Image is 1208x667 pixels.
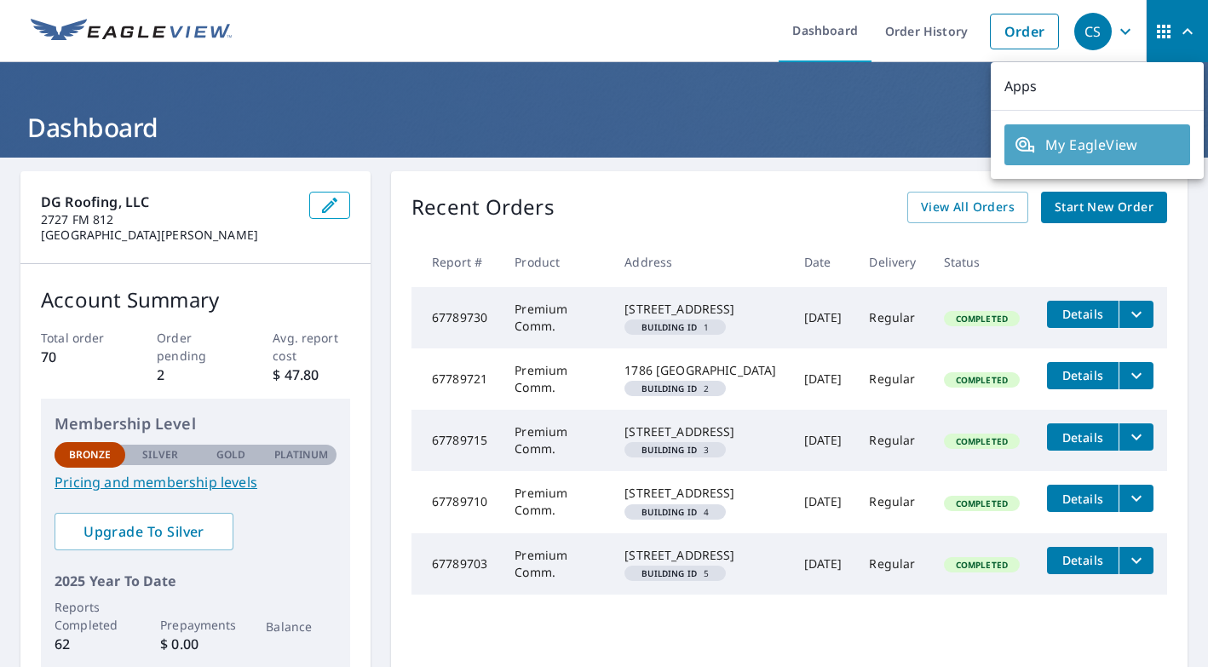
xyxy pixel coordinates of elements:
button: filesDropdownBtn-67789715 [1119,423,1153,451]
a: My EagleView [1004,124,1190,165]
div: [STREET_ADDRESS] [624,423,776,440]
td: Premium Comm. [501,410,611,471]
p: Bronze [69,447,112,463]
td: Regular [855,410,929,471]
span: 5 [631,569,719,578]
th: Delivery [855,237,929,287]
td: Regular [855,533,929,595]
span: Details [1057,367,1108,383]
p: [GEOGRAPHIC_DATA][PERSON_NAME] [41,227,296,243]
p: $ 47.80 [273,365,350,385]
span: View All Orders [921,197,1015,218]
div: 1786 [GEOGRAPHIC_DATA] [624,362,776,379]
a: View All Orders [907,192,1028,223]
span: Completed [946,435,1018,447]
p: Prepayments [160,616,231,634]
em: Building ID [641,569,697,578]
p: $ 0.00 [160,634,231,654]
a: Pricing and membership levels [55,472,337,492]
p: Platinum [274,447,328,463]
td: Premium Comm. [501,533,611,595]
a: Start New Order [1041,192,1167,223]
p: 70 [41,347,118,367]
div: CS [1074,13,1112,50]
td: 67789703 [411,533,501,595]
div: [STREET_ADDRESS] [624,301,776,318]
em: Building ID [641,323,697,331]
button: filesDropdownBtn-67789710 [1119,485,1153,512]
td: Premium Comm. [501,471,611,532]
button: detailsBtn-67789710 [1047,485,1119,512]
p: 2727 FM 812 [41,212,296,227]
p: Reports Completed [55,598,125,634]
td: [DATE] [791,287,856,348]
td: 67789721 [411,348,501,410]
p: DG Roofing, LLC [41,192,296,212]
button: detailsBtn-67789715 [1047,423,1119,451]
a: Order [990,14,1059,49]
td: [DATE] [791,471,856,532]
button: filesDropdownBtn-67789703 [1119,547,1153,574]
span: Completed [946,559,1018,571]
p: Account Summary [41,285,350,315]
td: [DATE] [791,348,856,410]
em: Building ID [641,446,697,454]
h1: Dashboard [20,110,1188,145]
p: Membership Level [55,412,337,435]
td: Regular [855,348,929,410]
p: Total order [41,329,118,347]
td: [DATE] [791,533,856,595]
span: Upgrade To Silver [68,522,220,541]
a: Upgrade To Silver [55,513,233,550]
span: Details [1057,552,1108,568]
span: Start New Order [1055,197,1153,218]
span: 4 [631,508,719,516]
td: [DATE] [791,410,856,471]
span: Completed [946,313,1018,325]
th: Date [791,237,856,287]
td: Premium Comm. [501,348,611,410]
span: 1 [631,323,719,331]
p: Silver [142,447,178,463]
span: Details [1057,491,1108,507]
button: detailsBtn-67789730 [1047,301,1119,328]
p: Avg. report cost [273,329,350,365]
td: 67789715 [411,410,501,471]
td: Regular [855,287,929,348]
span: Completed [946,497,1018,509]
span: Details [1057,306,1108,322]
p: Apps [991,62,1204,111]
th: Status [930,237,1033,287]
em: Building ID [641,384,697,393]
button: detailsBtn-67789721 [1047,362,1119,389]
button: filesDropdownBtn-67789721 [1119,362,1153,389]
p: Gold [216,447,245,463]
button: filesDropdownBtn-67789730 [1119,301,1153,328]
span: My EagleView [1015,135,1180,155]
p: 62 [55,634,125,654]
em: Building ID [641,508,697,516]
td: 67789710 [411,471,501,532]
p: Recent Orders [411,192,555,223]
td: 67789730 [411,287,501,348]
div: [STREET_ADDRESS] [624,485,776,502]
img: EV Logo [31,19,232,44]
td: Premium Comm. [501,287,611,348]
span: 2 [631,384,719,393]
div: [STREET_ADDRESS] [624,547,776,564]
th: Report # [411,237,501,287]
span: 3 [631,446,719,454]
td: Regular [855,471,929,532]
span: Completed [946,374,1018,386]
p: Order pending [157,329,234,365]
p: Balance [266,618,337,635]
p: 2 [157,365,234,385]
th: Address [611,237,790,287]
button: detailsBtn-67789703 [1047,547,1119,574]
p: 2025 Year To Date [55,571,337,591]
span: Details [1057,429,1108,446]
th: Product [501,237,611,287]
